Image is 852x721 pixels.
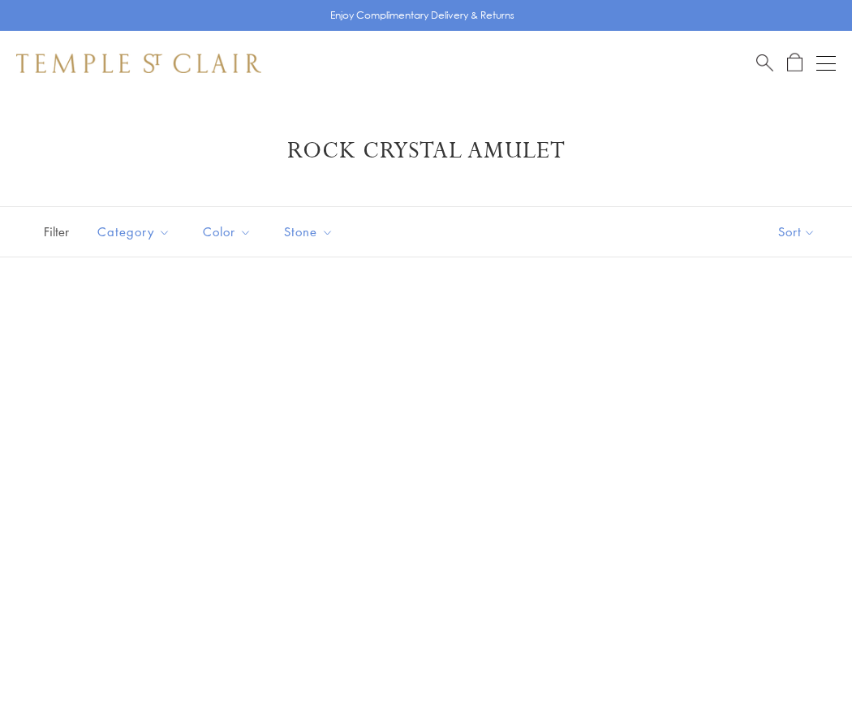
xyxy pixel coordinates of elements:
[89,222,183,242] span: Category
[330,7,514,24] p: Enjoy Complimentary Delivery & Returns
[195,222,264,242] span: Color
[276,222,346,242] span: Stone
[191,214,264,250] button: Color
[742,207,852,257] button: Show sort by
[85,214,183,250] button: Category
[41,136,811,166] h1: Rock Crystal Amulet
[272,214,346,250] button: Stone
[816,54,836,73] button: Open navigation
[787,53,803,73] a: Open Shopping Bag
[16,54,261,73] img: Temple St. Clair
[756,53,773,73] a: Search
